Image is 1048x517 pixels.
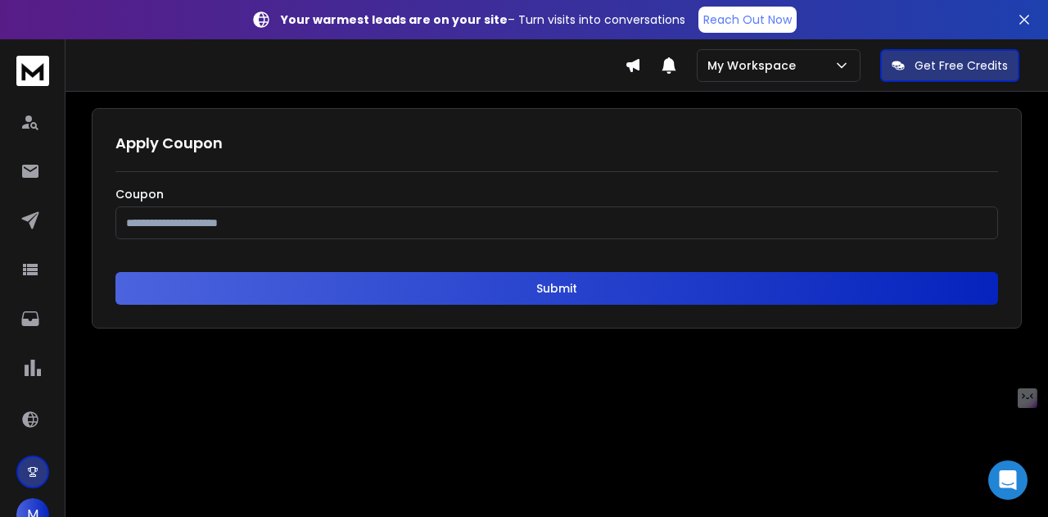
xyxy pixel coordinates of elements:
[698,7,797,33] a: Reach Out Now
[880,49,1019,82] button: Get Free Credits
[115,132,998,155] h1: Apply Coupon
[281,11,685,28] p: – Turn visits into conversations
[707,57,802,74] p: My Workspace
[16,56,49,86] img: logo
[915,57,1008,74] p: Get Free Credits
[988,460,1028,500] div: Open Intercom Messenger
[281,11,508,28] strong: Your warmest leads are on your site
[115,188,164,200] label: Coupon
[703,11,792,28] p: Reach Out Now
[115,272,998,305] button: Submit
